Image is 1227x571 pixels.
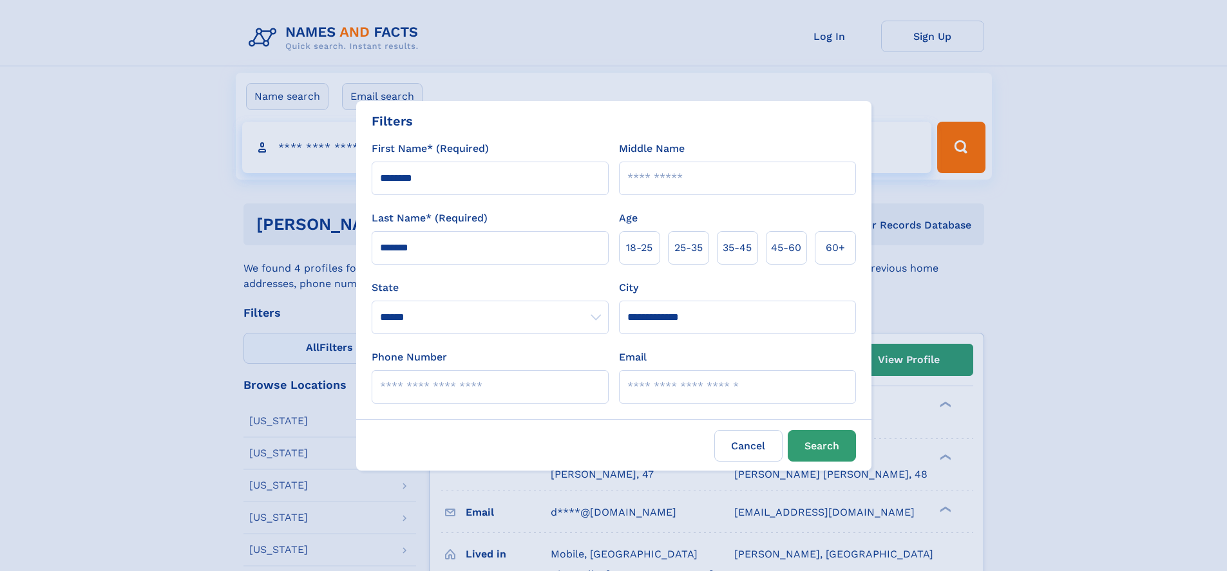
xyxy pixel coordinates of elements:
[626,240,652,256] span: 18‑25
[619,280,638,295] label: City
[372,111,413,131] div: Filters
[619,211,638,226] label: Age
[723,240,752,256] span: 35‑45
[714,430,783,462] label: Cancel
[372,280,609,295] label: State
[372,141,489,156] label: First Name* (Required)
[771,240,801,256] span: 45‑60
[372,350,447,365] label: Phone Number
[674,240,703,256] span: 25‑35
[826,240,845,256] span: 60+
[619,141,685,156] label: Middle Name
[372,211,488,226] label: Last Name* (Required)
[619,350,647,365] label: Email
[788,430,856,462] button: Search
